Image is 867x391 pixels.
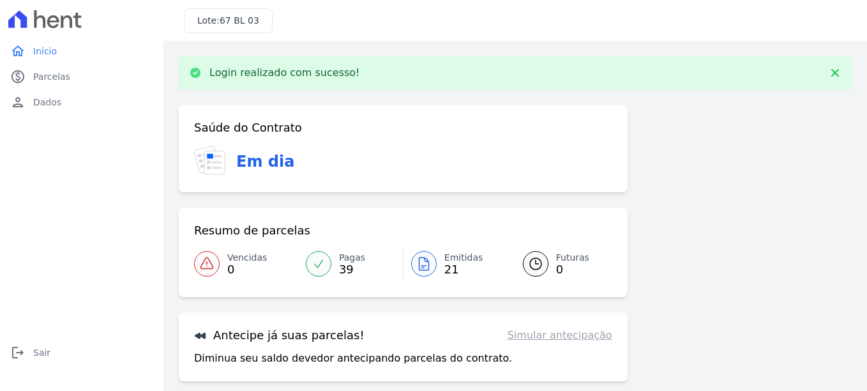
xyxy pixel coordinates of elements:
[10,95,26,110] i: person
[227,264,267,275] span: 0
[5,64,158,89] a: paidParcelas
[5,340,158,365] a: logoutSair
[33,346,50,359] span: Sair
[33,45,57,57] span: Início
[339,251,365,264] span: Pagas
[194,328,365,343] h3: Antecipe já suas parcelas!
[209,66,360,79] p: Login realizado com sucesso!
[444,264,483,275] span: 21
[298,246,403,282] a: Pagas 39
[194,246,298,282] a: Vencidas 0
[5,38,158,64] a: homeInício
[197,14,259,27] h3: Lote:
[508,246,612,282] a: Futuras 0
[194,120,302,135] h3: Saúde do Contrato
[339,264,365,275] span: 39
[508,328,612,343] a: Simular antecipação
[10,43,26,59] i: home
[194,223,310,238] h3: Resumo de parcelas
[5,89,158,115] a: personDados
[556,264,589,275] span: 0
[403,246,508,282] a: Emitidas 21
[33,70,70,83] span: Parcelas
[236,150,294,173] h3: Em dia
[220,15,259,26] span: 67 BL 03
[10,69,26,84] i: paid
[227,251,267,264] span: Vencidas
[194,351,512,366] p: Diminua seu saldo devedor antecipando parcelas do contrato.
[10,345,26,360] i: logout
[33,96,61,109] span: Dados
[444,251,483,264] span: Emitidas
[556,251,589,264] span: Futuras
